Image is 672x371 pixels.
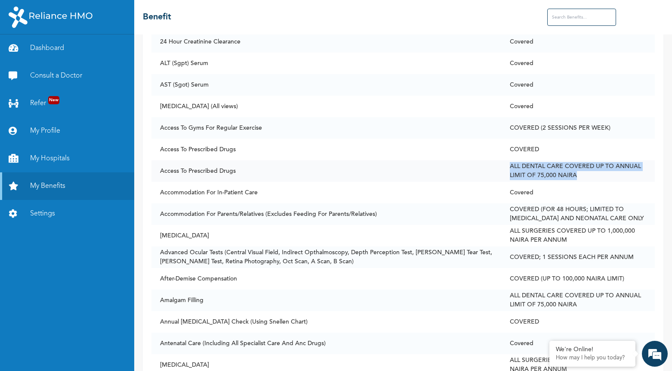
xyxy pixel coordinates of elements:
[151,117,501,139] td: Access To Gyms For Regular Exercise
[501,31,655,53] td: Covered
[501,333,655,354] td: Covered
[48,96,59,104] span: New
[501,53,655,74] td: Covered
[151,31,501,53] td: 24 Hour Creatinine Clearance
[151,311,501,333] td: Annual [MEDICAL_DATA] Check (Using Snellen Chart)
[501,225,655,246] td: ALL SURGERIES COVERED UP TO 1,000,000 NAIRA PER ANNUM
[151,96,501,117] td: [MEDICAL_DATA] (All views)
[9,6,92,28] img: RelianceHMO's Logo
[151,333,501,354] td: Antenatal Care (Including All Specialist Care And Anc Drugs)
[16,43,35,65] img: d_794563401_company_1708531726252_794563401
[151,139,501,160] td: Access To Prescribed Drugs
[501,268,655,290] td: COVERED (UP TO 100,000 NAIRA LIMIT)
[501,246,655,268] td: COVERED; 1 SESSIONS EACH PER ANNUM
[4,262,164,292] textarea: Type your message and hit 'Enter'
[151,160,501,182] td: Access To Prescribed Drugs
[151,225,501,246] td: [MEDICAL_DATA]
[143,11,171,24] h2: Benefit
[556,355,629,362] p: How may I help you today?
[501,290,655,311] td: ALL DENTAL CARE COVERED UP TO ANNUAL LIMIT OF 75,000 NAIRA
[501,96,655,117] td: Covered
[151,74,501,96] td: AST (Sgot) Serum
[151,268,501,290] td: After-Demise Compensation
[556,346,629,353] div: We're Online!
[151,53,501,74] td: ALT (Sgpt) Serum
[151,290,501,311] td: Amalgam Filling
[501,203,655,225] td: COVERED (FOR 48 HOURS; LIMITED TO [MEDICAL_DATA] AND NEONATAL CARE ONLY
[4,307,84,313] span: Conversation
[501,139,655,160] td: COVERED
[151,246,501,268] td: Advanced Ocular Tests (Central Visual Field, Indirect Opthalmoscopy, Depth Perception Test, [PERS...
[50,122,119,209] span: We're online!
[501,74,655,96] td: Covered
[501,182,655,203] td: Covered
[151,182,501,203] td: Accommodation For In-Patient Care
[45,48,145,59] div: Chat with us now
[547,9,616,26] input: Search Benefits...
[84,292,164,319] div: FAQs
[151,203,501,225] td: Accommodation For Parents/Relatives (Excludes Feeding For Parents/Relatives)
[501,311,655,333] td: COVERED
[141,4,162,25] div: Minimize live chat window
[501,117,655,139] td: COVERED (2 SESSIONS PER WEEK)
[501,160,655,182] td: ALL DENTAL CARE COVERED UP TO ANNUAL LIMIT OF 75,000 NAIRA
